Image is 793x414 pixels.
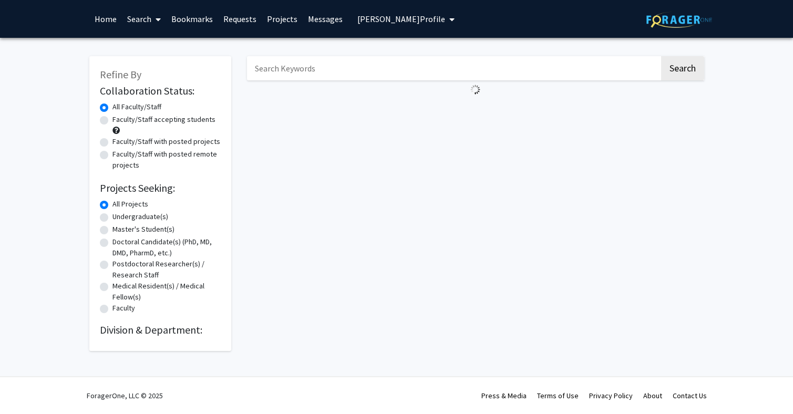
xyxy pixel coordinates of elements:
[166,1,218,37] a: Bookmarks
[112,303,135,314] label: Faculty
[122,1,166,37] a: Search
[112,199,148,210] label: All Projects
[89,1,122,37] a: Home
[112,224,174,235] label: Master's Student(s)
[87,377,163,414] div: ForagerOne, LLC © 2025
[112,281,221,303] label: Medical Resident(s) / Medical Fellow(s)
[661,56,704,80] button: Search
[112,114,215,125] label: Faculty/Staff accepting students
[643,391,662,400] a: About
[357,14,445,24] span: [PERSON_NAME] Profile
[303,1,348,37] a: Messages
[112,258,221,281] label: Postdoctoral Researcher(s) / Research Staff
[589,391,633,400] a: Privacy Policy
[112,211,168,222] label: Undergraduate(s)
[262,1,303,37] a: Projects
[100,68,141,81] span: Refine By
[673,391,707,400] a: Contact Us
[112,101,161,112] label: All Faculty/Staff
[112,149,221,171] label: Faculty/Staff with posted remote projects
[8,367,45,406] iframe: Chat
[247,56,660,80] input: Search Keywords
[247,99,704,123] nav: Page navigation
[112,236,221,258] label: Doctoral Candidate(s) (PhD, MD, DMD, PharmD, etc.)
[112,136,220,147] label: Faculty/Staff with posted projects
[646,12,712,28] img: ForagerOne Logo
[481,391,527,400] a: Press & Media
[218,1,262,37] a: Requests
[100,85,221,97] h2: Collaboration Status:
[537,391,579,400] a: Terms of Use
[466,80,485,99] img: Loading
[100,182,221,194] h2: Projects Seeking:
[100,324,221,336] h2: Division & Department:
